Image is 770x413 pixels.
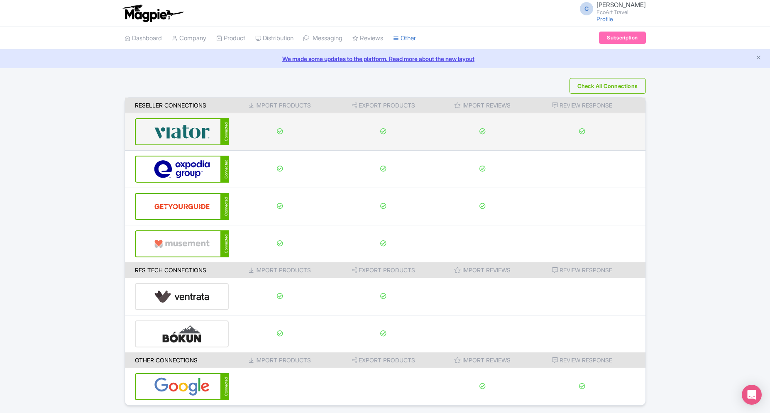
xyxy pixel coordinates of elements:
a: We made some updates to the platform. Read more about the new layout [5,54,765,63]
th: Import Products [229,352,331,368]
th: Export Products [331,352,436,368]
th: Import Products [229,262,331,278]
img: bokun-9d666bd0d1b458dbc8a9c3d52590ba5a.svg [154,321,210,347]
div: Connected [220,373,229,400]
a: Distribution [255,27,293,50]
a: Subscription [599,32,645,44]
a: Reviews [352,27,383,50]
th: Res Tech Connections [125,262,229,278]
a: Connected [135,156,229,183]
img: musement-dad6797fd076d4ac540800b229e01643.svg [154,231,210,257]
div: Connected [220,193,229,220]
a: Connected [135,230,229,257]
a: Other [393,27,416,50]
a: Connected [135,118,229,145]
a: Profile [596,15,613,22]
th: Import Reviews [436,352,529,368]
img: viator-e2bf771eb72f7a6029a5edfbb081213a.svg [154,119,210,144]
th: Import Products [229,98,331,113]
div: Connected [220,118,229,145]
a: Messaging [303,27,342,50]
a: Connected [135,193,229,220]
span: [PERSON_NAME] [596,1,646,9]
img: ventrata-b8ee9d388f52bb9ce077e58fa33de912.svg [154,284,210,309]
a: Dashboard [125,27,162,50]
a: Product [216,27,245,50]
th: Export Products [331,262,436,278]
th: Import Reviews [436,98,529,113]
th: Reseller Connections [125,98,229,113]
div: Connected [220,156,229,183]
button: Check All Connections [570,78,645,94]
div: Connected [220,230,229,257]
img: expedia-9e2f273c8342058d41d2cc231867de8b.svg [154,156,210,182]
small: EcoArt Travel [596,10,646,15]
div: Open Intercom Messenger [742,385,762,405]
th: Review Response [529,262,645,278]
th: Export Products [331,98,436,113]
th: Other Connections [125,352,229,368]
a: Connected [135,373,229,400]
img: google-96de159c2084212d3cdd3c2fb262314c.svg [154,374,210,399]
img: get_your_guide-5a6366678479520ec94e3f9d2b9f304b.svg [154,194,210,219]
button: Close announcement [755,54,762,63]
img: logo-ab69f6fb50320c5b225c76a69d11143b.png [120,4,185,22]
th: Import Reviews [436,262,529,278]
th: Review Response [529,98,645,113]
span: C [580,2,593,15]
a: Company [172,27,206,50]
th: Review Response [529,352,645,368]
a: C [PERSON_NAME] EcoArt Travel [575,2,646,15]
